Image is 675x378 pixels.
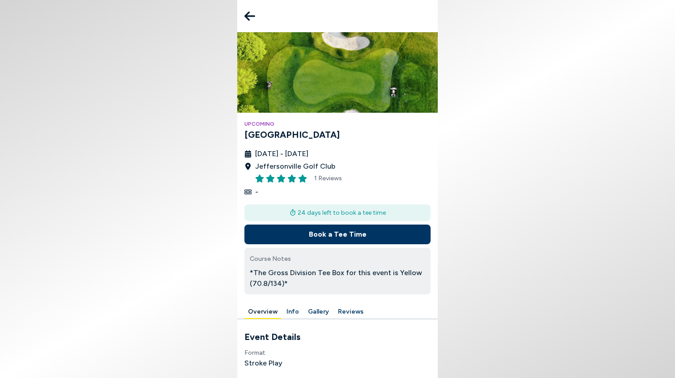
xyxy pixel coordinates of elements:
[304,305,333,319] button: Gallery
[244,330,431,344] h3: Event Details
[298,174,307,183] button: Rate this item 5 stars
[277,174,286,183] button: Rate this item 3 stars
[244,225,431,244] button: Book a Tee Time
[334,305,367,319] button: Reviews
[287,174,296,183] button: Rate this item 4 stars
[255,161,335,172] span: Jeffersonville Golf Club
[244,305,281,319] button: Overview
[244,120,431,128] h4: Upcoming
[250,268,425,289] p: *The Gross Division Tee Box for this event is Yellow (70.8/134)*
[266,174,275,183] button: Rate this item 2 stars
[237,32,438,113] img: Jeffersonville
[255,174,264,183] button: Rate this item 1 stars
[250,255,291,263] span: Course Notes
[244,204,431,221] div: 24 days left to book a tee time
[244,349,265,357] span: Format
[255,187,258,197] span: -
[244,128,431,141] h3: [GEOGRAPHIC_DATA]
[237,305,438,319] div: Manage your account
[283,305,303,319] button: Info
[255,149,308,159] span: [DATE] - [DATE]
[244,358,431,369] h4: Stroke Play
[314,174,342,183] span: 1 Reviews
